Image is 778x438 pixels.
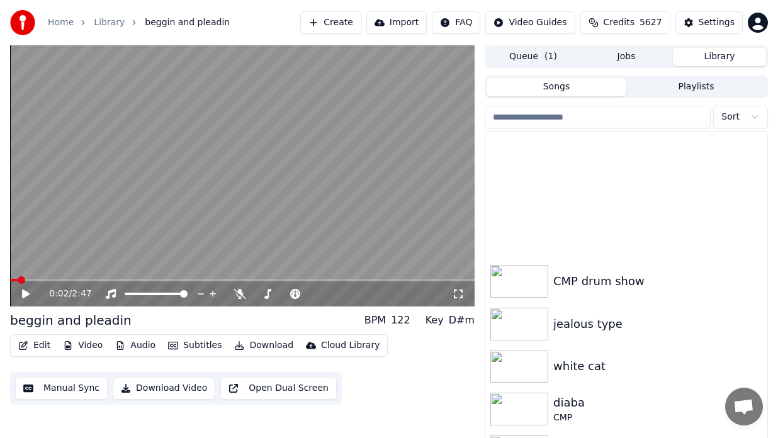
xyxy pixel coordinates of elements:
[604,16,634,29] span: Credits
[487,78,626,96] button: Songs
[220,377,337,400] button: Open Dual Screen
[626,78,766,96] button: Playlists
[10,10,35,35] img: youka
[366,11,427,34] button: Import
[94,16,125,29] a: Library
[113,377,215,400] button: Download Video
[487,48,580,66] button: Queue
[544,50,557,63] span: ( 1 )
[10,312,132,329] div: beggin and pleadin
[725,388,763,425] a: Open chat
[49,288,69,300] span: 0:02
[580,11,670,34] button: Credits5627
[300,11,361,34] button: Create
[673,48,766,66] button: Library
[145,16,230,29] span: beggin and pleadin
[110,337,161,354] button: Audio
[580,48,673,66] button: Jobs
[48,16,230,29] nav: breadcrumb
[391,313,410,328] div: 122
[485,11,575,34] button: Video Guides
[432,11,480,34] button: FAQ
[364,313,386,328] div: BPM
[553,394,762,412] div: diaba
[72,288,91,300] span: 2:47
[321,339,380,352] div: Cloud Library
[553,412,762,424] div: CMP
[699,16,735,29] div: Settings
[449,313,475,328] div: D#m
[15,377,108,400] button: Manual Sync
[163,337,227,354] button: Subtitles
[13,337,55,354] button: Edit
[675,11,743,34] button: Settings
[49,288,79,300] div: /
[553,315,762,333] div: jealous type
[229,337,298,354] button: Download
[48,16,74,29] a: Home
[426,313,444,328] div: Key
[721,111,740,123] span: Sort
[640,16,662,29] span: 5627
[58,337,108,354] button: Video
[553,272,762,290] div: CMP drum show
[553,357,762,375] div: white cat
